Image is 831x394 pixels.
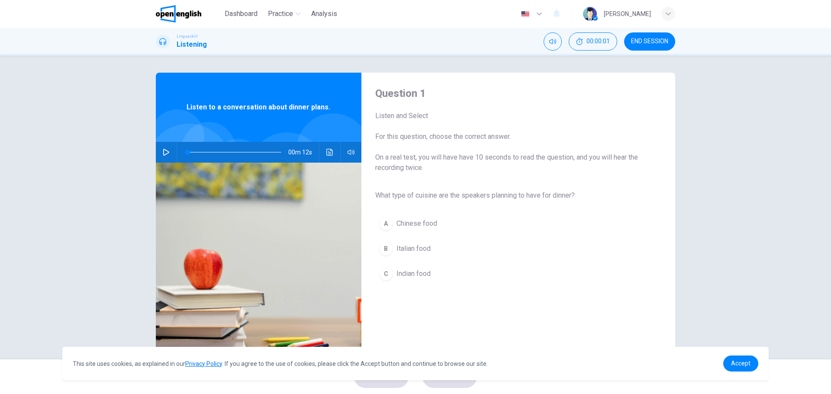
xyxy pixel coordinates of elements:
[583,7,597,21] img: Profile picture
[225,9,258,19] span: Dashboard
[264,6,304,22] button: Practice
[396,218,437,229] span: Chinese food
[569,32,617,51] button: 00:00:01
[375,238,647,259] button: BItalian food
[308,6,341,22] button: Analysis
[156,163,361,373] img: Listen to a conversation about dinner plans.
[396,269,431,279] span: Indian food
[631,38,668,45] span: END SESSION
[62,347,769,380] div: cookieconsent
[379,242,393,256] div: B
[187,102,330,112] span: Listen to a conversation about dinner plans.
[544,32,562,51] div: Mute
[375,152,647,173] span: On a real test, you will have have 10 seconds to read the question, and you will hear the recordi...
[379,267,393,281] div: C
[177,33,198,39] span: Linguaskill
[375,111,647,121] span: Listen and Select
[156,5,221,22] a: OpenEnglish logo
[723,356,758,372] a: dismiss cookie message
[375,131,647,142] span: For this question, choose the correct answer.
[311,9,337,19] span: Analysis
[375,190,647,201] span: What type of cuisine are the speakers planning to have for dinner?
[379,217,393,231] div: A
[323,142,337,163] button: Click to see the audio transcription
[156,5,201,22] img: OpenEnglish logo
[221,6,261,22] button: Dashboard
[375,213,647,234] button: AChinese food
[375,86,647,100] h4: Question 1
[731,360,750,367] span: Accept
[586,38,610,45] span: 00:00:01
[268,9,293,19] span: Practice
[185,360,222,367] a: Privacy Policy
[288,142,319,163] span: 00m 12s
[569,32,617,51] div: Hide
[604,9,651,19] div: [PERSON_NAME]
[396,243,431,254] span: Italian food
[624,32,675,51] button: END SESSION
[520,11,531,17] img: en
[375,263,647,285] button: CIndian food
[177,39,207,50] h1: Listening
[73,360,488,367] span: This site uses cookies, as explained in our . If you agree to the use of cookies, please click th...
